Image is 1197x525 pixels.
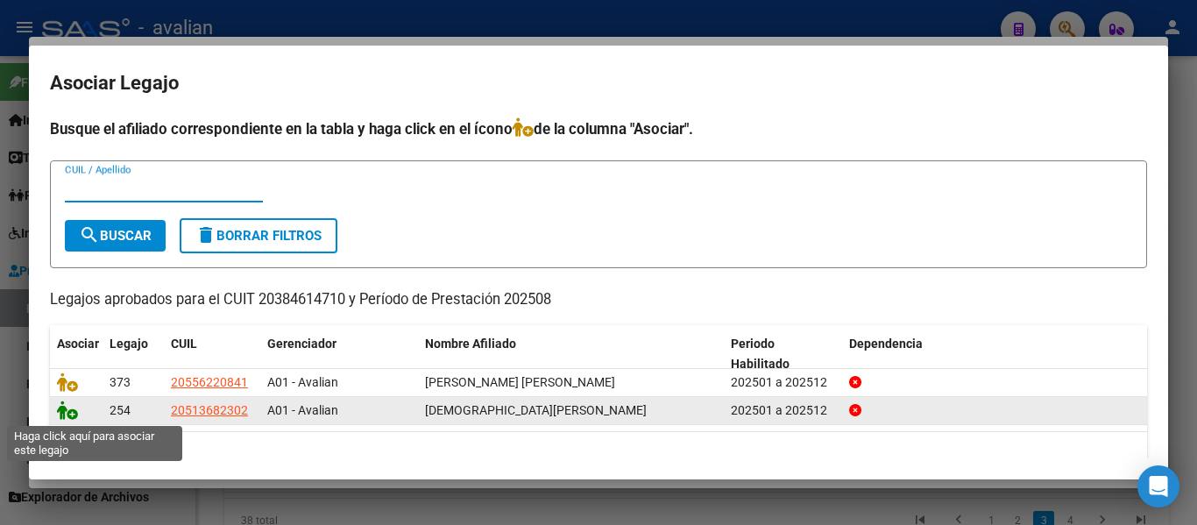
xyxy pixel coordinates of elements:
p: Legajos aprobados para el CUIT 20384614710 y Período de Prestación 202508 [50,289,1147,311]
button: Buscar [65,220,166,252]
mat-icon: delete [195,224,216,245]
div: Open Intercom Messenger [1137,465,1179,507]
span: 373 [110,375,131,389]
datatable-header-cell: Periodo Habilitado [724,325,842,383]
span: 254 [110,403,131,417]
span: Buscar [79,228,152,244]
mat-icon: search [79,224,100,245]
span: Asociar [57,337,99,351]
span: Dependencia [849,337,923,351]
span: Nombre Afiliado [425,337,516,351]
span: 20556220841 [171,375,248,389]
span: Legajo [110,337,148,351]
button: Borrar Filtros [180,218,337,253]
span: A01 - Avalian [267,375,338,389]
h4: Busque el afiliado correspondiente en la tabla y haga click en el ícono de la columna "Asociar". [50,117,1147,140]
span: ALANIZ INFANTE BENJAMIN JOSE [425,403,647,417]
span: Periodo Habilitado [731,337,790,371]
span: ALANIZ INFANTE ALEJO MATEO [425,375,615,389]
span: 20513682302 [171,403,248,417]
datatable-header-cell: Nombre Afiliado [418,325,724,383]
span: Borrar Filtros [195,228,322,244]
span: Gerenciador [267,337,336,351]
span: CUIL [171,337,197,351]
div: 202501 a 202512 [731,372,835,393]
div: 2 registros [50,432,1147,476]
datatable-header-cell: CUIL [164,325,260,383]
datatable-header-cell: Legajo [103,325,164,383]
datatable-header-cell: Gerenciador [260,325,418,383]
div: 202501 a 202512 [731,401,835,421]
datatable-header-cell: Dependencia [842,325,1148,383]
datatable-header-cell: Asociar [50,325,103,383]
span: A01 - Avalian [267,403,338,417]
h2: Asociar Legajo [50,67,1147,100]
